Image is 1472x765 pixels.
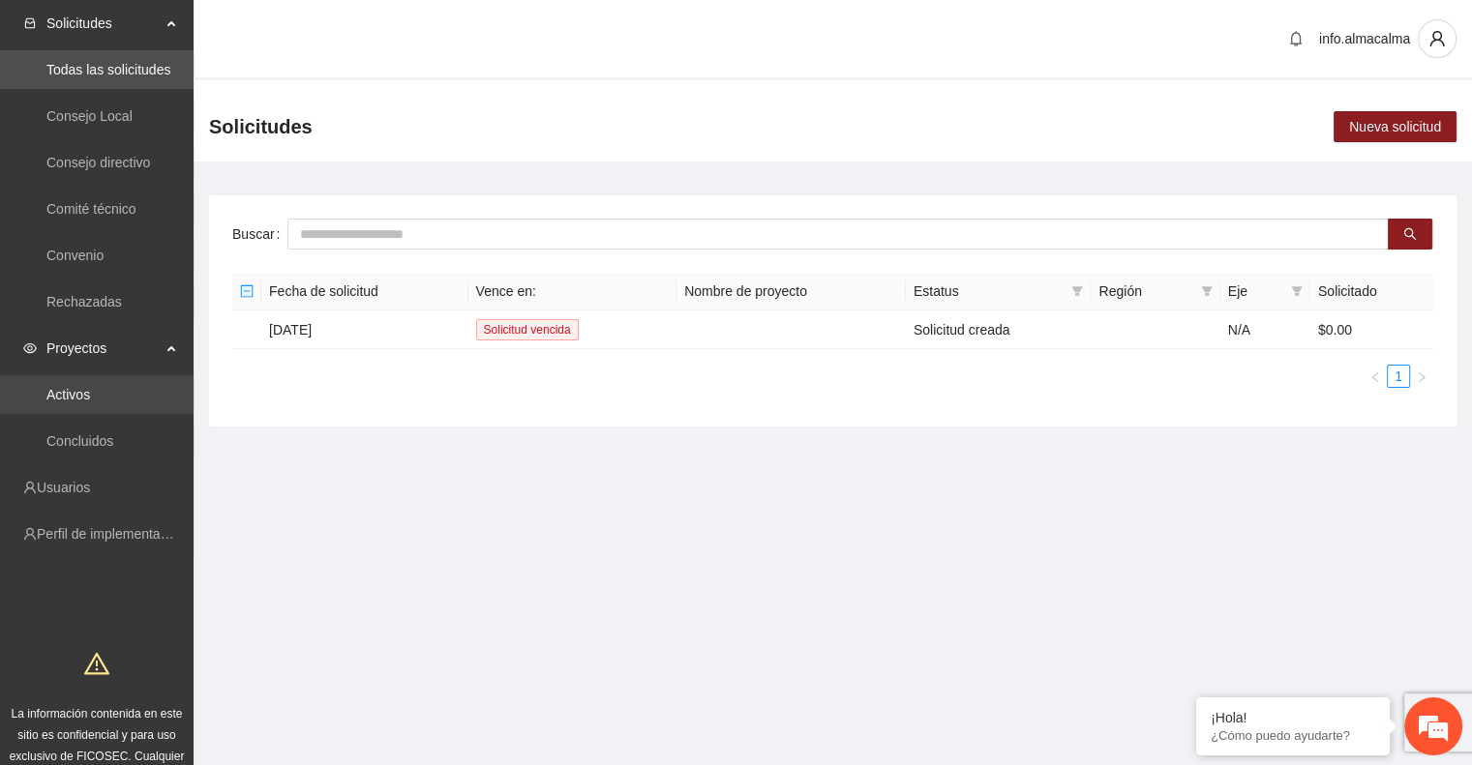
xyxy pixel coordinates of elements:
div: ¡Hola! [1211,710,1375,725]
button: Nueva solicitud [1334,111,1457,142]
span: Solicitudes [46,4,161,43]
td: N/A [1220,310,1310,349]
span: filter [1201,285,1213,297]
span: right [1416,371,1427,383]
span: left [1369,371,1381,383]
button: user [1418,19,1457,58]
a: Todas las solicitudes [46,62,170,77]
span: Solicitud vencida [476,319,579,340]
th: Fecha de solicitud [261,273,468,310]
button: bell [1280,23,1311,54]
label: Buscar [232,219,287,250]
span: Solicitudes [209,111,313,142]
span: filter [1287,277,1307,306]
span: filter [1291,285,1303,297]
p: ¿Cómo puedo ayudarte? [1211,728,1375,743]
li: Next Page [1410,365,1433,388]
span: Nueva solicitud [1349,116,1441,137]
span: Proyectos [46,329,161,368]
a: Activos [46,387,90,402]
a: Rechazadas [46,294,122,309]
span: warning [84,651,109,676]
span: inbox [23,16,37,30]
th: Nombre de proyecto [676,273,906,310]
span: Estatus [914,280,1065,302]
span: Región [1098,280,1192,302]
a: Usuarios [37,480,90,495]
td: Solicitud creada [906,310,1092,349]
td: $0.00 [1310,310,1433,349]
span: filter [1197,277,1217,306]
li: Previous Page [1364,365,1387,388]
a: Consejo Local [46,108,133,124]
th: Vence en: [468,273,677,310]
span: user [1419,30,1456,47]
a: Convenio [46,248,104,263]
a: Comité técnico [46,201,136,217]
span: eye [23,341,37,355]
a: Consejo directivo [46,155,150,170]
td: [DATE] [261,310,468,349]
a: Perfil de implementadora [37,526,188,542]
button: left [1364,365,1387,388]
button: right [1410,365,1433,388]
a: 1 [1388,366,1409,387]
th: Solicitado [1310,273,1433,310]
span: filter [1067,277,1087,306]
span: search [1403,227,1417,243]
a: Concluidos [46,433,113,449]
span: bell [1281,31,1310,46]
span: info.almacalma [1319,31,1410,46]
li: 1 [1387,365,1410,388]
span: minus-square [240,284,254,298]
span: filter [1071,285,1083,297]
button: search [1388,219,1432,250]
span: Eje [1228,280,1283,302]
